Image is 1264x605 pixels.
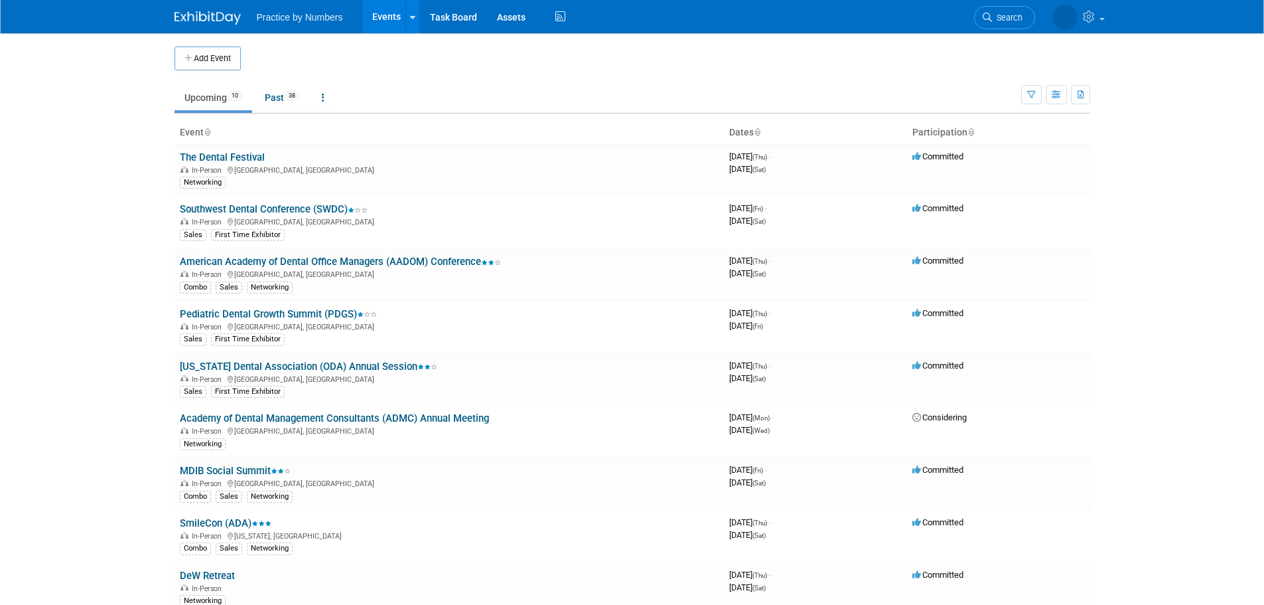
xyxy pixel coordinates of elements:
[752,153,767,161] span: (Thu)
[729,151,771,161] span: [DATE]
[765,203,767,213] span: -
[912,570,963,580] span: Committed
[724,122,907,144] th: Dates
[729,256,771,266] span: [DATE]
[752,270,766,278] span: (Sat)
[180,532,188,539] img: In-Person Event
[752,323,763,330] span: (Fri)
[752,258,767,265] span: (Thu)
[285,91,299,101] span: 38
[180,438,226,450] div: Networking
[752,310,767,317] span: (Thu)
[729,582,766,592] span: [DATE]
[729,425,770,435] span: [DATE]
[752,584,766,592] span: (Sat)
[729,164,766,174] span: [DATE]
[769,517,771,527] span: -
[752,375,766,383] span: (Sat)
[752,414,770,422] span: (Mon)
[192,532,226,541] span: In-Person
[247,491,293,503] div: Networking
[192,427,226,436] span: In-Person
[228,91,242,101] span: 10
[992,13,1022,23] span: Search
[752,363,767,370] span: (Thu)
[1052,5,1078,30] img: Hannah Dallek
[912,203,963,213] span: Committed
[192,479,226,488] span: In-Person
[180,164,719,175] div: [GEOGRAPHIC_DATA], [GEOGRAPHIC_DATA]
[752,479,766,487] span: (Sat)
[211,386,285,398] div: First Time Exhibitor
[912,412,967,422] span: Considering
[729,517,771,527] span: [DATE]
[752,218,766,225] span: (Sat)
[912,151,963,161] span: Committed
[729,465,767,475] span: [DATE]
[729,216,766,226] span: [DATE]
[180,543,211,555] div: Combo
[175,11,241,25] img: ExhibitDay
[752,205,763,213] span: (Fri)
[769,361,771,371] span: -
[974,6,1035,29] a: Search
[729,530,766,540] span: [DATE]
[769,308,771,318] span: -
[752,572,767,579] span: (Thu)
[175,122,724,144] th: Event
[729,412,774,422] span: [DATE]
[907,122,1090,144] th: Participation
[180,256,501,268] a: American Academy of Dental Office Managers (AADOM) Conference
[247,282,293,294] div: Networking
[180,427,188,434] img: In-Person Event
[247,543,293,555] div: Networking
[769,256,771,266] span: -
[729,308,771,318] span: [DATE]
[257,12,343,23] span: Practice by Numbers
[752,467,763,474] span: (Fri)
[729,570,771,580] span: [DATE]
[912,256,963,266] span: Committed
[912,465,963,475] span: Committed
[180,477,719,488] div: [GEOGRAPHIC_DATA], [GEOGRAPHIC_DATA]
[192,166,226,175] span: In-Person
[192,584,226,593] span: In-Person
[912,308,963,318] span: Committed
[211,229,285,241] div: First Time Exhibitor
[180,323,188,329] img: In-Person Event
[180,373,719,384] div: [GEOGRAPHIC_DATA], [GEOGRAPHIC_DATA]
[752,519,767,527] span: (Thu)
[180,361,437,373] a: [US_STATE] Dental Association (ODA) Annual Session
[180,375,188,382] img: In-Person Event
[180,570,235,582] a: DeW Retreat
[912,517,963,527] span: Committed
[192,323,226,331] span: In-Person
[772,412,774,422] span: -
[180,425,719,436] div: [GEOGRAPHIC_DATA], [GEOGRAPHIC_DATA]
[180,321,719,331] div: [GEOGRAPHIC_DATA], [GEOGRAPHIC_DATA]
[180,479,188,486] img: In-Person Event
[967,127,974,137] a: Sort by Participation Type
[180,584,188,591] img: In-Person Event
[729,361,771,371] span: [DATE]
[769,570,771,580] span: -
[216,543,242,555] div: Sales
[204,127,210,137] a: Sort by Event Name
[192,375,226,384] span: In-Person
[769,151,771,161] span: -
[180,166,188,173] img: In-Person Event
[180,229,206,241] div: Sales
[255,85,309,110] a: Past38
[729,268,766,278] span: [DATE]
[180,282,211,294] div: Combo
[180,177,226,189] div: Networking
[180,333,206,345] div: Sales
[175,46,241,70] button: Add Event
[752,166,766,173] span: (Sat)
[912,361,963,371] span: Committed
[180,386,206,398] div: Sales
[180,530,719,541] div: [US_STATE], [GEOGRAPHIC_DATA]
[180,465,291,477] a: MDIB Social Summit
[752,427,770,434] span: (Wed)
[180,151,265,163] a: The Dental Festival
